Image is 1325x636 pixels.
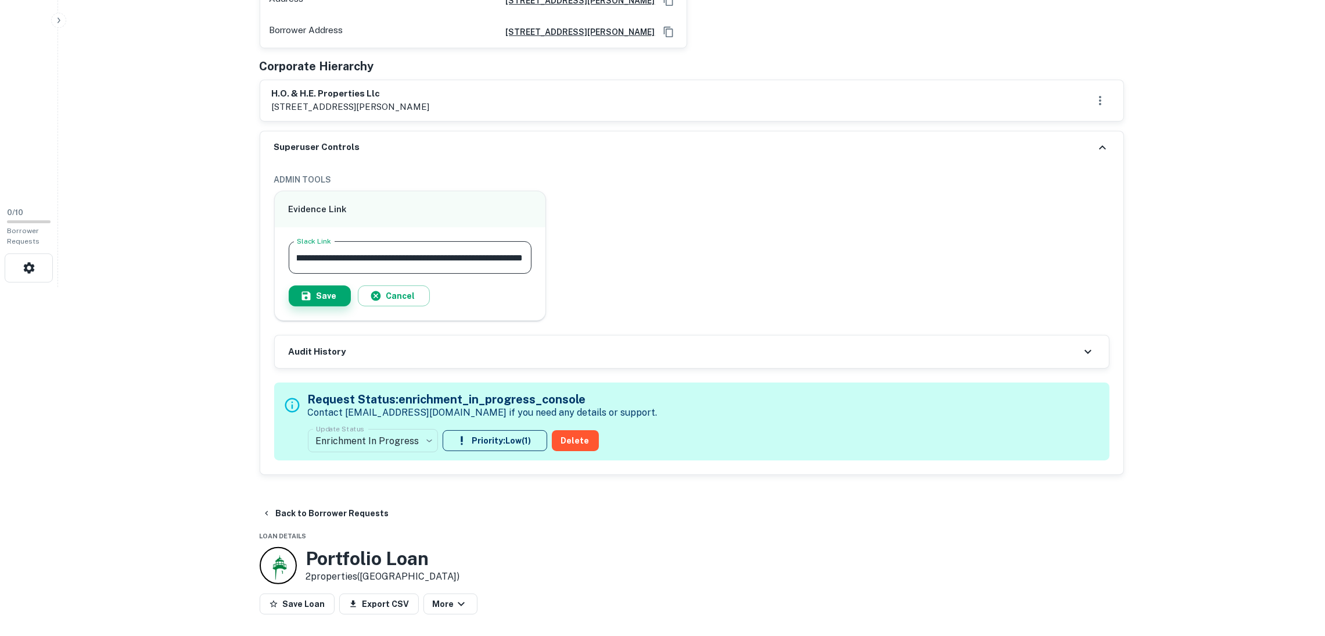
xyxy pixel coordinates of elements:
h6: Superuser Controls [274,141,360,154]
label: Slack Link [297,236,331,246]
span: Borrower Requests [7,227,40,245]
h3: Portfolio Loan [306,548,460,570]
h6: Evidence Link [289,203,532,216]
button: Delete [552,430,599,451]
span: Loan Details [260,533,307,539]
h6: ADMIN TOOLS [274,173,1109,186]
a: [STREET_ADDRESS][PERSON_NAME] [497,26,655,38]
div: Enrichment In Progress [308,424,438,457]
p: 2 properties ([GEOGRAPHIC_DATA]) [306,570,460,584]
button: Save Loan [260,594,335,614]
button: Save [289,285,351,306]
h5: Request Status: enrichment_in_progress_console [308,391,658,408]
iframe: Chat Widget [1267,543,1325,599]
h6: h.o. & h.e. properties llc [272,87,430,101]
p: Borrower Address [270,23,343,41]
button: Priority:Low(1) [443,430,547,451]
button: Cancel [358,285,430,306]
h5: Corporate Hierarchy [260,58,374,75]
label: Update Status [316,424,364,434]
span: 0 / 10 [7,208,23,217]
button: Export CSV [339,594,419,614]
button: More [423,594,477,614]
p: [STREET_ADDRESS][PERSON_NAME] [272,100,430,114]
button: Copy Address [660,23,677,41]
button: Back to Borrower Requests [257,503,394,524]
p: Contact [EMAIL_ADDRESS][DOMAIN_NAME] if you need any details or support. [308,406,658,420]
h6: Audit History [289,345,346,359]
